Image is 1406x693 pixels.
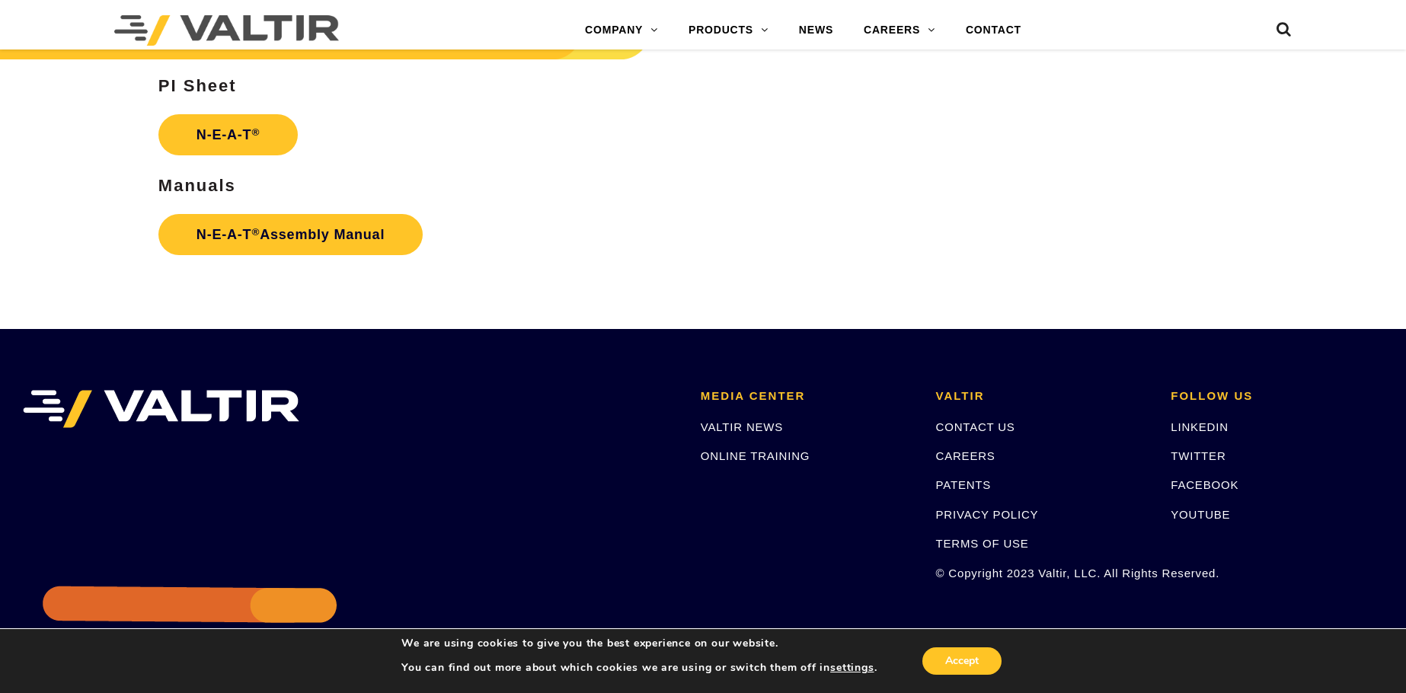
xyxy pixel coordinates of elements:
a: N-E-A-T® [158,114,298,155]
p: We are using cookies to give you the best experience on our website. [401,637,877,650]
a: TERMS OF USE [936,537,1029,550]
h2: FOLLOW US [1171,390,1383,403]
p: You can find out more about which cookies we are using or switch them off in . [401,661,877,675]
button: Accept [922,647,1002,675]
a: COMPANY [570,15,673,46]
button: settings [830,661,874,675]
a: PRODUCTS [673,15,784,46]
img: Valtir [114,15,339,46]
a: NEWS [784,15,848,46]
strong: PI Sheet [158,76,237,95]
a: CONTACT US [936,420,1015,433]
a: LINKEDIN [1171,420,1229,433]
a: CONTACT [951,15,1037,46]
img: VALTIR [23,390,299,428]
sup: ® [251,126,260,138]
strong: Manuals [158,176,236,195]
a: PATENTS [936,478,992,491]
a: CAREERS [936,449,995,462]
h2: VALTIR [936,390,1149,403]
p: © Copyright 2023 Valtir, LLC. All Rights Reserved. [936,564,1149,582]
a: TWITTER [1171,449,1225,462]
a: YOUTUBE [1171,508,1230,521]
a: VALTIR NEWS [701,420,783,433]
a: PRIVACY POLICY [936,508,1039,521]
a: ONLINE TRAINING [701,449,810,462]
sup: ® [251,226,260,238]
h2: MEDIA CENTER [701,390,913,403]
a: N-E-A-T®Assembly Manual [158,214,423,255]
a: CAREERS [848,15,951,46]
a: FACEBOOK [1171,478,1238,491]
